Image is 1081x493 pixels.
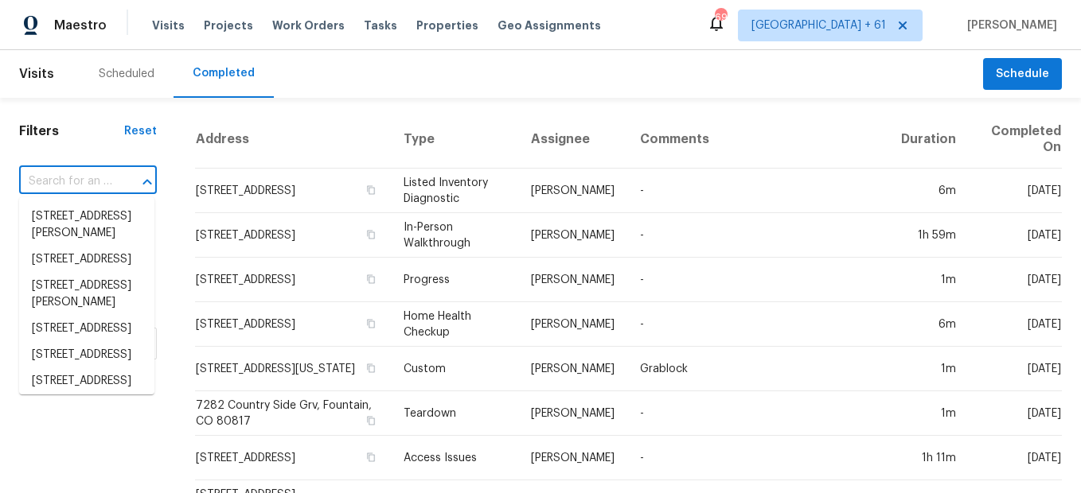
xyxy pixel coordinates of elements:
[888,436,968,480] td: 1h 11m
[969,391,1062,436] td: [DATE]
[364,183,378,197] button: Copy Address
[888,258,968,302] td: 1m
[54,17,107,33] span: Maestro
[364,316,378,331] button: Copy Address
[364,20,397,31] span: Tasks
[969,258,1062,302] td: [DATE]
[272,17,345,33] span: Work Orders
[498,17,601,33] span: Geo Assignments
[19,273,154,316] li: [STREET_ADDRESS][PERSON_NAME]
[99,66,154,82] div: Scheduled
[518,258,627,302] td: [PERSON_NAME]
[204,17,253,33] span: Projects
[364,413,378,428] button: Copy Address
[136,171,158,193] button: Close
[888,391,968,436] td: 1m
[627,436,888,480] td: -
[124,123,157,139] div: Reset
[152,17,185,33] span: Visits
[969,302,1062,347] td: [DATE]
[996,64,1049,84] span: Schedule
[19,56,54,91] span: Visits
[983,58,1062,91] button: Schedule
[19,169,112,194] input: Search for an address...
[715,10,726,25] div: 692
[391,213,518,258] td: In-Person Walkthrough
[888,347,968,391] td: 1m
[391,436,518,480] td: Access Issues
[969,347,1062,391] td: [DATE]
[627,302,888,347] td: -
[627,111,888,169] th: Comments
[888,169,968,213] td: 6m
[19,246,154,273] li: [STREET_ADDRESS]
[518,391,627,436] td: [PERSON_NAME]
[195,347,391,391] td: [STREET_ADDRESS][US_STATE]
[888,302,968,347] td: 6m
[627,258,888,302] td: -
[364,450,378,464] button: Copy Address
[518,302,627,347] td: [PERSON_NAME]
[391,347,518,391] td: Custom
[391,391,518,436] td: Teardown
[969,213,1062,258] td: [DATE]
[751,17,886,33] span: [GEOGRAPHIC_DATA] + 61
[961,17,1057,33] span: [PERSON_NAME]
[969,111,1062,169] th: Completed On
[364,227,378,242] button: Copy Address
[19,342,154,368] li: [STREET_ADDRESS]
[627,347,888,391] td: Grablock
[627,391,888,436] td: -
[195,213,391,258] td: [STREET_ADDRESS]
[391,111,518,169] th: Type
[627,213,888,258] td: -
[364,272,378,286] button: Copy Address
[518,213,627,258] td: [PERSON_NAME]
[364,361,378,375] button: Copy Address
[969,436,1062,480] td: [DATE]
[888,213,968,258] td: 1h 59m
[518,347,627,391] td: [PERSON_NAME]
[518,436,627,480] td: [PERSON_NAME]
[518,111,627,169] th: Assignee
[195,169,391,213] td: [STREET_ADDRESS]
[19,368,154,394] li: [STREET_ADDRESS]
[518,169,627,213] td: [PERSON_NAME]
[627,169,888,213] td: -
[888,111,968,169] th: Duration
[195,436,391,480] td: [STREET_ADDRESS]
[193,65,255,81] div: Completed
[19,123,124,139] h1: Filters
[391,302,518,347] td: Home Health Checkup
[391,258,518,302] td: Progress
[195,258,391,302] td: [STREET_ADDRESS]
[195,111,391,169] th: Address
[969,169,1062,213] td: [DATE]
[391,169,518,213] td: Listed Inventory Diagnostic
[195,391,391,436] td: 7282 Country Side Grv, Fountain, CO 80817
[416,17,478,33] span: Properties
[19,316,154,342] li: [STREET_ADDRESS]
[19,204,154,246] li: [STREET_ADDRESS][PERSON_NAME]
[195,302,391,347] td: [STREET_ADDRESS]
